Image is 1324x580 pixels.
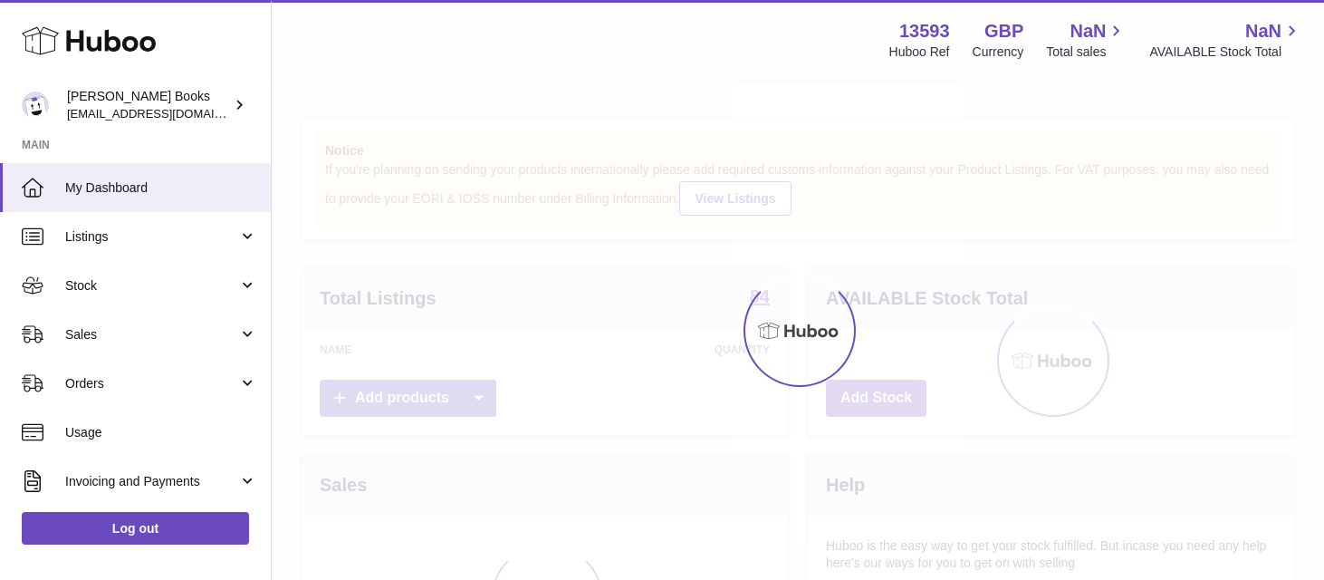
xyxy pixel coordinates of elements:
[65,375,238,392] span: Orders
[65,326,238,343] span: Sales
[899,19,950,43] strong: 13593
[65,179,257,197] span: My Dashboard
[973,43,1024,61] div: Currency
[67,106,266,121] span: [EMAIL_ADDRESS][DOMAIN_NAME]
[1149,19,1302,61] a: NaN AVAILABLE Stock Total
[22,512,249,545] a: Log out
[1046,19,1127,61] a: NaN Total sales
[65,277,238,295] span: Stock
[984,19,1023,43] strong: GBP
[1070,19,1106,43] span: NaN
[1245,19,1281,43] span: NaN
[22,92,49,119] img: info@troybooks.co.uk
[65,424,257,441] span: Usage
[1046,43,1127,61] span: Total sales
[889,43,950,61] div: Huboo Ref
[67,88,230,122] div: [PERSON_NAME] Books
[1149,43,1302,61] span: AVAILABLE Stock Total
[65,228,238,246] span: Listings
[65,473,238,490] span: Invoicing and Payments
